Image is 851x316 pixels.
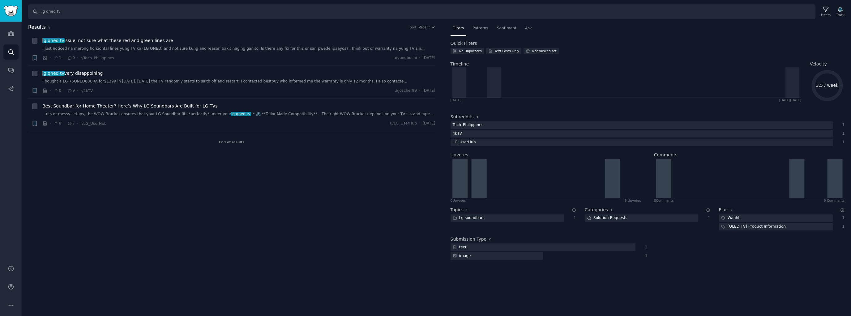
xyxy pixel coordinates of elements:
[625,198,641,203] div: 9 Upvotes
[824,198,845,203] div: 9 Comments
[42,79,435,84] a: I bought a LG 75QNED80URA for$1399 in [DATE]. [DATE] the TV randomly starts to saith off and rest...
[451,243,469,251] div: text
[28,23,46,31] span: Results
[419,25,430,29] span: Recent
[451,152,468,158] h2: Upvotes
[839,140,845,145] div: 1
[48,26,50,30] span: 3
[50,87,51,94] span: ·
[53,55,61,61] span: 1
[466,208,468,212] span: 1
[839,224,845,230] div: 1
[451,236,487,242] h2: Submission Type
[730,208,733,212] span: 2
[654,152,678,158] h2: Comments
[80,89,93,93] span: r/4kTV
[63,120,65,127] span: ·
[42,71,65,76] span: lg qned tv
[42,112,435,117] a: ...nts or messy setups, the WOW Bracket ensures that your LG Soundbar fits *perfectly* under your...
[816,83,839,88] text: 3.5 / week
[451,198,466,203] div: 0 Upvote s
[395,88,417,94] span: u/Joscher99
[532,49,557,53] div: Not Viewed Yet
[4,6,18,16] img: GummySearch logo
[28,131,435,153] div: End of results
[451,114,474,120] h2: Subreddits
[451,252,473,260] div: image
[28,4,815,19] input: Search Keyword
[67,121,75,126] span: 7
[67,88,75,94] span: 9
[654,198,674,203] div: 0 Comment s
[42,37,173,44] a: lg qned tvissue, not sure what these red and green lines are
[497,26,516,31] span: Sentiment
[63,87,65,94] span: ·
[719,214,743,222] div: Wahhh
[77,55,78,61] span: ·
[419,88,420,94] span: ·
[451,214,487,222] div: Lg soundbars
[525,26,532,31] span: Ask
[839,131,845,137] div: 1
[839,122,845,128] div: 1
[476,115,478,119] span: 3
[419,121,420,126] span: ·
[42,38,65,43] span: lg qned tv
[42,46,435,52] a: I just noticed na merong horizontal lines yung TV ko (LG QNED) and not sure kung ano reason bakit...
[571,215,576,221] div: 1
[42,70,103,77] a: lg qned tvvery disappoining
[451,139,478,146] div: LG_UserHub
[610,208,612,212] span: 1
[231,112,251,116] span: lg qned tv
[489,237,491,241] span: 2
[419,55,420,61] span: ·
[834,5,847,18] button: Track
[53,88,61,94] span: 0
[42,37,173,44] span: issue, not sure what these red and green lines are
[839,215,845,221] div: 1
[394,55,417,61] span: u/yongbochi
[77,120,78,127] span: ·
[390,121,417,126] span: u/LG_UserHub
[422,55,435,61] span: [DATE]
[422,121,435,126] span: [DATE]
[422,88,435,94] span: [DATE]
[585,214,630,222] div: Solution Requests
[63,55,65,61] span: ·
[719,223,788,231] div: [OLED TV] Product Information
[42,70,103,77] span: very disappoining
[77,87,78,94] span: ·
[642,245,648,250] div: 2
[821,13,831,17] div: Filters
[451,98,462,102] div: [DATE]
[80,56,114,60] span: r/Tech_Philippines
[705,215,710,221] div: 1
[80,121,106,126] span: r/LG_UserHub
[451,40,477,47] h2: Quick Filters
[451,121,486,129] div: Tech_Philippines
[451,130,464,138] div: 4kTV
[459,49,482,53] div: No Duplicates
[410,25,417,29] div: Sort
[419,25,435,29] button: Recent
[495,49,519,53] div: Text Posts Only
[642,253,648,259] div: 1
[451,61,469,67] span: Timeline
[67,55,75,61] span: 0
[42,103,218,109] a: Best Soundbar for Home Theater? Here’s Why LG Soundbars Are Built for LG TVs
[473,26,488,31] span: Patterns
[810,61,827,67] span: Velocity
[451,207,464,213] h2: Topics
[836,13,845,17] div: Track
[779,98,801,102] div: [DATE] [DATE]
[453,26,464,31] span: Filters
[50,55,51,61] span: ·
[585,207,608,213] h2: Categories
[53,121,61,126] span: 8
[50,120,51,127] span: ·
[719,207,728,213] h2: Flair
